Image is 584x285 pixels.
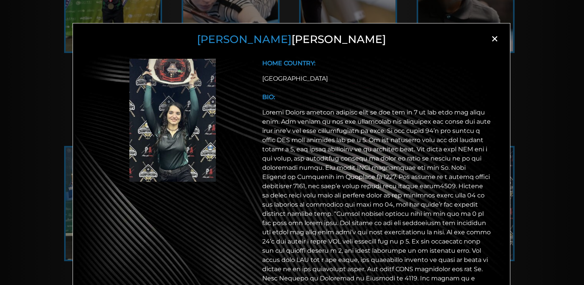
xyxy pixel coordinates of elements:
[262,60,316,67] b: HOME COUNTRY:
[489,33,500,45] span: ×
[83,33,500,46] h3: [PERSON_NAME]
[197,33,291,46] span: [PERSON_NAME]
[262,74,491,83] div: [GEOGRAPHIC_DATA]
[262,93,275,101] b: BIO:
[129,59,216,182] img: Ashley Benoit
